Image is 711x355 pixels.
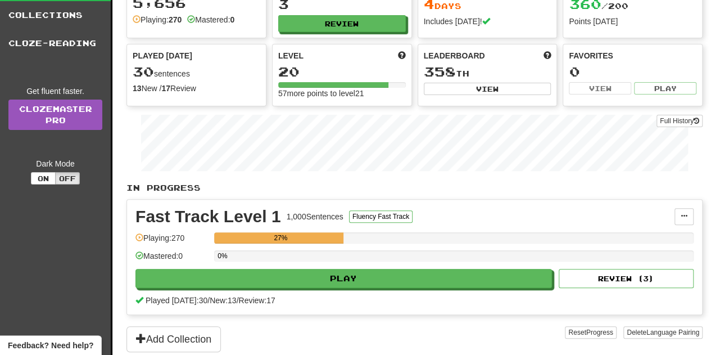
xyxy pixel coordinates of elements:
span: Language Pairing [646,329,699,336]
div: 1,000 Sentences [287,211,343,222]
span: Progress [586,329,613,336]
button: Fluency Fast Track [349,210,413,223]
button: Full History [656,115,703,127]
button: On [31,172,56,185]
div: sentences [133,65,260,79]
span: Open feedback widget [8,340,93,351]
div: Includes [DATE]! [424,16,551,27]
span: Played [DATE] [133,50,192,61]
a: ClozemasterPro [8,100,102,130]
div: 0 [569,65,696,79]
button: View [569,82,631,95]
span: / [207,296,210,305]
div: Get fluent faster. [8,86,102,97]
div: Playing: [133,14,182,25]
button: Play [634,82,696,95]
div: New / Review [133,83,260,94]
span: / 200 [569,1,628,11]
span: / [237,296,239,305]
button: View [424,83,551,95]
button: Review [278,15,406,32]
div: Mastered: 0 [135,250,209,269]
div: Dark Mode [8,158,102,169]
p: In Progress [126,182,703,194]
span: Leaderboard [424,50,485,61]
div: Playing: 270 [135,232,209,251]
div: 57 more points to level 21 [278,88,406,99]
span: 30 [133,64,154,79]
span: New: 13 [210,296,236,305]
button: Off [55,172,80,185]
div: th [424,65,551,79]
div: 20 [278,65,406,79]
span: Review: 17 [238,296,275,305]
button: ResetProgress [565,326,616,339]
button: DeleteLanguage Pairing [623,326,703,339]
strong: 0 [230,15,234,24]
span: Score more points to level up [398,50,406,61]
span: Level [278,50,304,61]
span: 358 [424,64,456,79]
strong: 17 [161,84,170,93]
div: 27% [218,232,343,244]
strong: 270 [169,15,182,24]
div: Favorites [569,50,696,61]
div: Points [DATE] [569,16,696,27]
div: Mastered: [187,14,234,25]
div: Fast Track Level 1 [135,208,281,225]
span: Played [DATE]: 30 [146,296,207,305]
strong: 13 [133,84,142,93]
button: Review (3) [559,269,694,288]
button: Play [135,269,552,288]
span: This week in points, UTC [543,50,551,61]
button: Add Collection [126,326,221,352]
